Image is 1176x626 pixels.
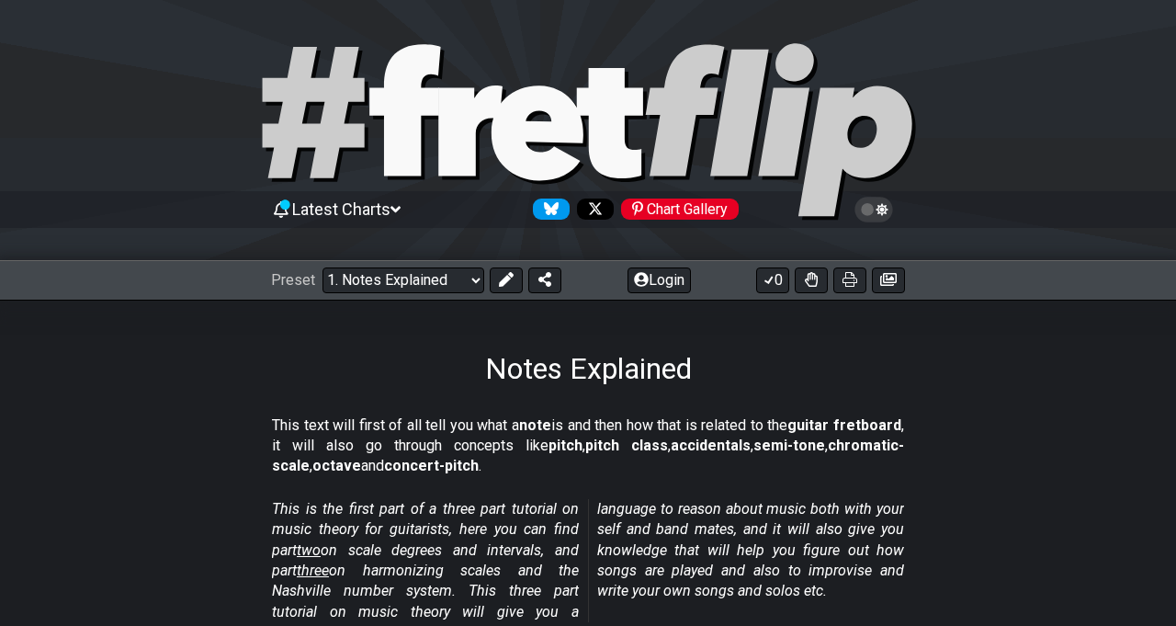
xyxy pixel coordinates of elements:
button: Share Preset [528,267,561,293]
select: Preset [322,267,484,293]
strong: pitch class [585,437,668,454]
span: Latest Charts [292,199,390,219]
strong: octave [312,457,361,474]
button: Edit Preset [490,267,523,293]
button: Toggle Dexterity for all fretkits [795,267,828,293]
button: Create image [872,267,905,293]
a: #fretflip at Pinterest [614,199,739,220]
div: Chart Gallery [621,199,739,220]
a: Follow #fretflip at X [570,199,614,220]
strong: guitar fretboard [787,416,901,434]
p: This text will first of all tell you what a is and then how that is related to the , it will also... [272,415,904,477]
span: two [297,541,321,559]
a: Follow #fretflip at Bluesky [526,199,570,220]
strong: pitch [548,437,582,454]
em: This is the first part of a three part tutorial on music theory for guitarists, here you can find... [272,500,904,620]
strong: semi-tone [753,437,825,454]
button: 0 [756,267,789,293]
h1: Notes Explained [485,351,692,386]
span: three [297,562,329,579]
strong: concert-pitch [384,457,479,474]
strong: note [519,416,551,434]
button: Login [628,267,691,293]
span: Preset [271,271,315,289]
strong: accidentals [671,437,751,454]
span: Toggle light / dark theme [864,201,885,218]
button: Print [833,267,866,293]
